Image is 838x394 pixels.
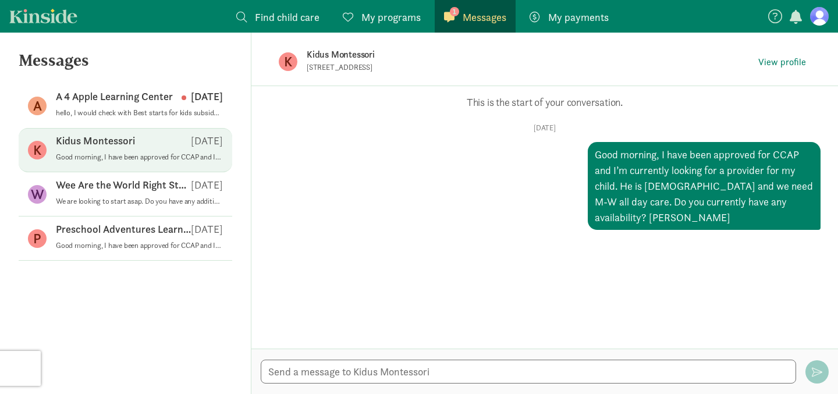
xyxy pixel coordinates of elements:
[9,9,77,23] a: Kinside
[588,142,821,230] div: Good morning, I have been approved for CCAP and I’m currently looking for a provider for my child...
[269,123,821,133] p: [DATE]
[56,134,135,148] p: Kidus Montessori
[361,9,421,25] span: My programs
[56,178,191,192] p: Wee Are the World Right Start
[56,152,223,162] p: Good morning, I have been approved for CCAP and I’m currently looking for a provider for my child...
[56,197,223,206] p: We are looking to start asap. Do you have any additional tuition assistance programs?
[307,63,592,72] p: [STREET_ADDRESS]
[28,229,47,248] figure: P
[255,9,319,25] span: Find child care
[548,9,609,25] span: My payments
[28,185,47,204] figure: W
[754,54,811,70] button: View profile
[450,7,459,16] span: 1
[191,134,223,148] p: [DATE]
[463,9,506,25] span: Messages
[269,95,821,109] p: This is the start of your conversation.
[191,178,223,192] p: [DATE]
[56,222,191,236] p: Preschool Adventures Learning Center II
[279,52,297,71] figure: K
[182,90,223,104] p: [DATE]
[307,47,673,63] p: Kidus Montessori
[56,90,173,104] p: A 4 Apple Learning Center
[28,97,47,115] figure: A
[28,141,47,159] figure: K
[56,241,223,250] p: Good morning, I have been approved for CCAP and I’m currently looking for a provider for my child...
[758,55,806,69] span: View profile
[56,108,223,118] p: hello, I would check with Best starts for kids subsidy Paying for Child Care and Early Learning -...
[191,222,223,236] p: [DATE]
